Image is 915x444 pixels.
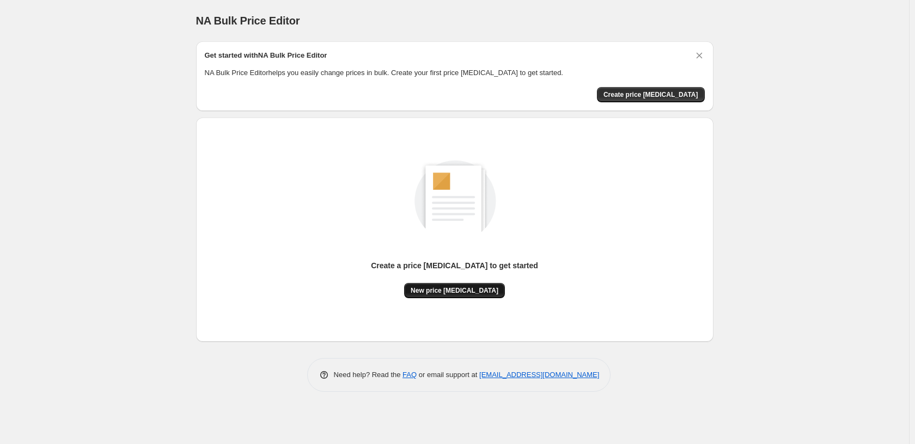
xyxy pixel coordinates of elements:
button: New price [MEDICAL_DATA] [404,283,505,298]
span: Need help? Read the [334,371,403,379]
span: New price [MEDICAL_DATA] [411,286,498,295]
span: NA Bulk Price Editor [196,15,300,27]
p: NA Bulk Price Editor helps you easily change prices in bulk. Create your first price [MEDICAL_DAT... [205,67,705,78]
span: Create price [MEDICAL_DATA] [603,90,698,99]
h2: Get started with NA Bulk Price Editor [205,50,327,61]
button: Create price change job [597,87,705,102]
a: FAQ [402,371,417,379]
span: or email support at [417,371,479,379]
a: [EMAIL_ADDRESS][DOMAIN_NAME] [479,371,599,379]
button: Dismiss card [694,50,705,61]
p: Create a price [MEDICAL_DATA] to get started [371,260,538,271]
